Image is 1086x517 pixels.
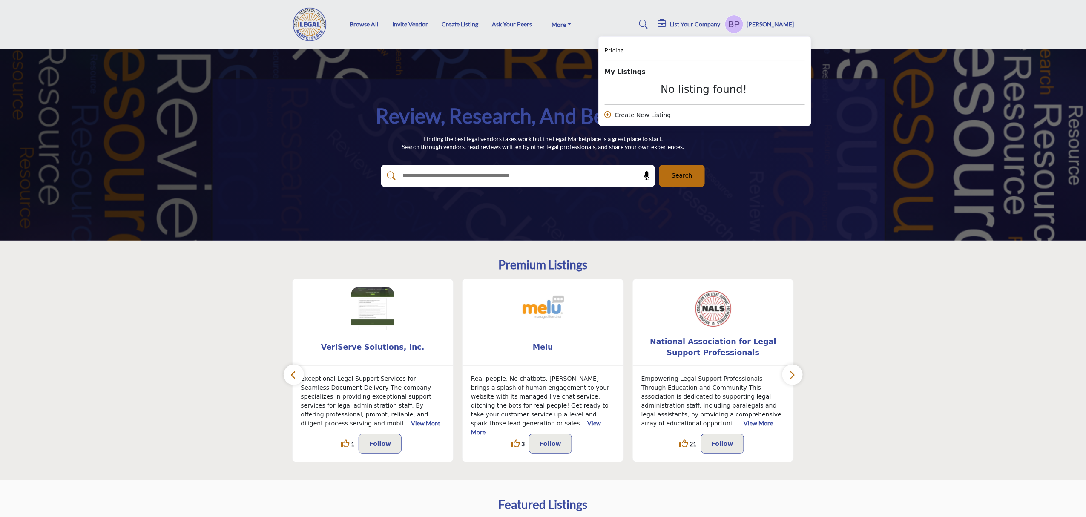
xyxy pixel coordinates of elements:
span: ... [580,420,586,427]
p: Finding the best legal vendors takes work but the Legal Marketplace is a great place to start. [402,135,684,143]
span: Pricing [605,46,624,54]
span: Melu [475,342,611,353]
a: Create Listing [442,20,478,28]
span: ... [736,420,741,427]
p: Follow [369,439,391,449]
p: Follow [712,439,733,449]
div: Create New Listing [605,111,805,120]
a: Melu [463,336,623,359]
span: 21 [690,439,697,448]
button: Follow [359,434,402,454]
a: National Association for Legal Support Professionals [633,336,794,359]
h5: [PERSON_NAME] [747,20,794,29]
h2: Premium Listings [499,258,588,272]
span: VeriServe Solutions, Inc. [305,342,441,353]
span: Search [672,171,692,180]
div: List Your Company [598,36,811,126]
b: National Association for Legal Support Professionals [646,336,781,359]
a: More [546,18,577,30]
p: Search through vendors, read reviews written by other legal professionals, and share your own exp... [402,143,684,151]
a: View More [744,419,773,427]
span: ... [403,420,409,427]
a: VeriServe Solutions, Inc. [293,336,454,359]
h5: List Your Company [670,20,721,28]
button: Follow [701,434,744,454]
button: Follow [529,434,572,454]
p: Empowering Legal Support Professionals Through Education and Community This association is dedica... [641,374,785,428]
div: List Your Company [658,19,721,29]
span: 3 [521,439,525,448]
p: Follow [540,439,561,449]
a: Browse All [350,20,379,28]
b: VeriServe Solutions, Inc. [305,336,441,359]
img: VeriServe Solutions, Inc. [351,287,394,330]
img: Site Logo [292,7,332,41]
div: No listing found! [605,83,804,95]
b: Melu [475,336,611,359]
b: My Listings [605,67,646,77]
button: Show hide supplier dropdown [725,15,744,34]
a: Ask Your Peers [492,20,532,28]
a: View More [411,419,440,427]
button: Search [659,165,705,187]
a: Invite Vendor [392,20,428,28]
a: Pricing [605,46,624,55]
span: 1 [351,439,354,448]
h2: Featured Listings [499,497,588,512]
h1: Review, Research, and be a Resource [376,103,710,129]
p: Exceptional Legal Support Services for Seamless Document Delivery The company specializes in prov... [301,374,445,428]
p: Real people. No chatbots. [PERSON_NAME] brings a splash of human engagement to your website with ... [471,374,615,437]
img: National Association for Legal Support Professionals [692,287,735,330]
a: View More [471,419,601,436]
a: Search [631,17,653,31]
img: Melu [522,287,564,330]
